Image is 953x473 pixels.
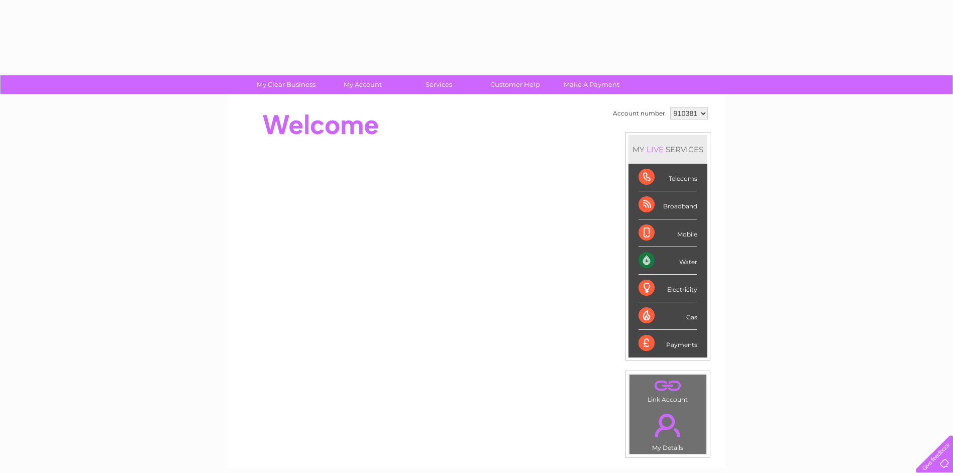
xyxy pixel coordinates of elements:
[321,75,404,94] a: My Account
[474,75,557,94] a: Customer Help
[639,191,697,219] div: Broadband
[632,377,704,395] a: .
[610,105,668,122] td: Account number
[550,75,633,94] a: Make A Payment
[639,164,697,191] div: Telecoms
[639,330,697,357] div: Payments
[639,302,697,330] div: Gas
[632,408,704,443] a: .
[629,374,707,406] td: Link Account
[639,275,697,302] div: Electricity
[629,405,707,454] td: My Details
[639,219,697,247] div: Mobile
[397,75,480,94] a: Services
[639,247,697,275] div: Water
[245,75,328,94] a: My Clear Business
[645,145,666,154] div: LIVE
[628,135,707,164] div: MY SERVICES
